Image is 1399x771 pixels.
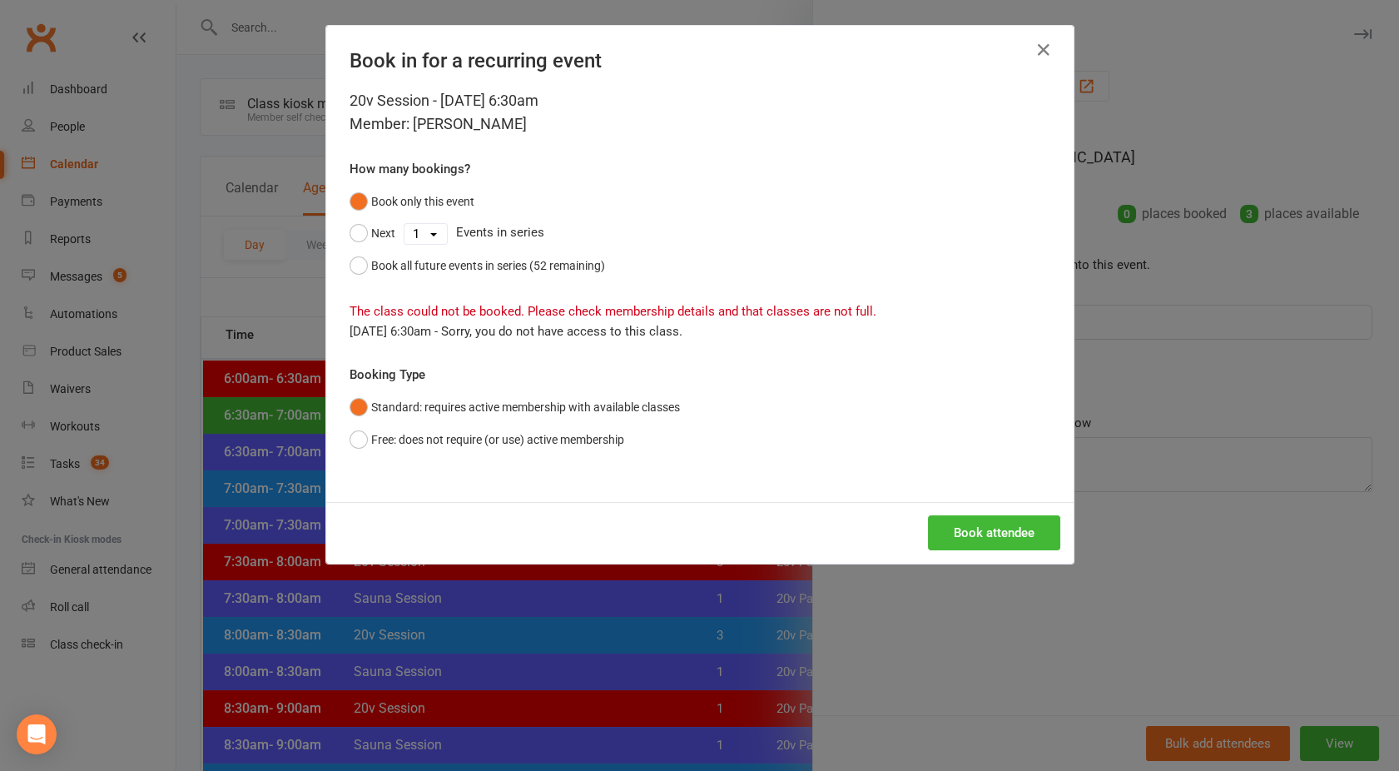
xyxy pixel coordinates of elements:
div: [DATE] 6:30am - Sorry, you do not have access to this class. [350,321,1050,341]
div: Open Intercom Messenger [17,714,57,754]
div: 20v Session - [DATE] 6:30am Member: [PERSON_NAME] [350,89,1050,136]
button: Book only this event [350,186,474,217]
div: Book all future events in series (52 remaining) [371,256,605,275]
button: Next [350,217,395,249]
button: Standard: requires active membership with available classes [350,391,680,423]
button: Book attendee [928,515,1060,550]
div: Events in series [350,217,1050,249]
h4: Book in for a recurring event [350,49,1050,72]
button: Book all future events in series (52 remaining) [350,250,605,281]
label: Booking Type [350,365,425,385]
span: The class could not be booked. Please check membership details and that classes are not full. [350,304,876,319]
label: How many bookings? [350,159,470,179]
button: Close [1030,37,1057,63]
button: Free: does not require (or use) active membership [350,424,624,455]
